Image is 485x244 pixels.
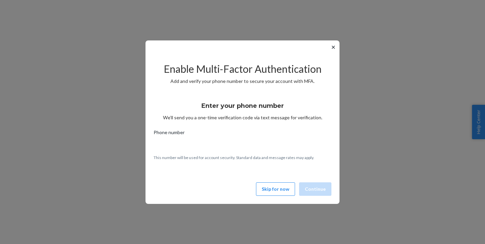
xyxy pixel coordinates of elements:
p: Add and verify your phone number to secure your account with MFA. [154,78,331,85]
button: ✕ [330,43,337,51]
h2: Enable Multi-Factor Authentication [154,63,331,74]
button: Skip for now [256,182,295,196]
p: This number will be used for account security. Standard data and message rates may apply. [154,155,331,160]
h3: Enter your phone number [201,101,284,110]
div: We’ll send you a one-time verification code via text message for verification. [154,96,331,121]
span: Phone number [154,129,185,139]
button: Continue [299,182,331,196]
